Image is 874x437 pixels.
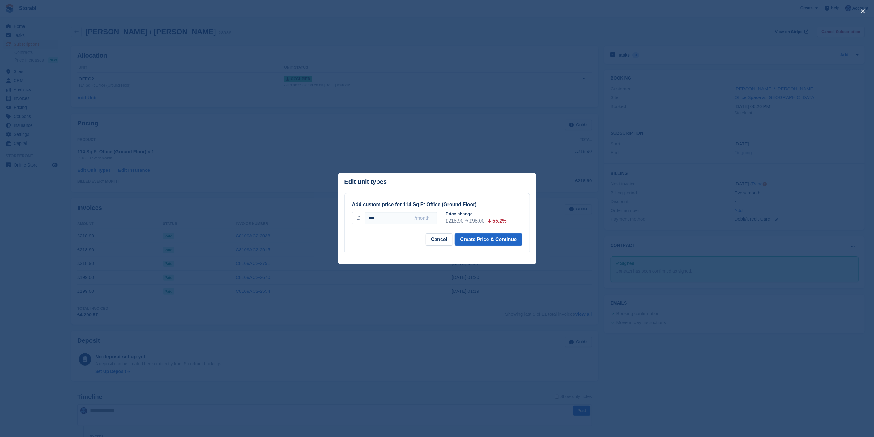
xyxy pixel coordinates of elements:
[858,6,868,16] button: close
[492,217,506,225] div: 55.2%
[446,211,527,217] div: Price change
[426,233,452,246] button: Cancel
[469,217,484,225] div: £98.00
[344,178,387,185] p: Edit unit types
[455,233,522,246] button: Create Price & Continue
[352,201,522,208] div: Add custom price for 114 Sq Ft Office (Ground Floor)
[446,217,464,225] div: £218.90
